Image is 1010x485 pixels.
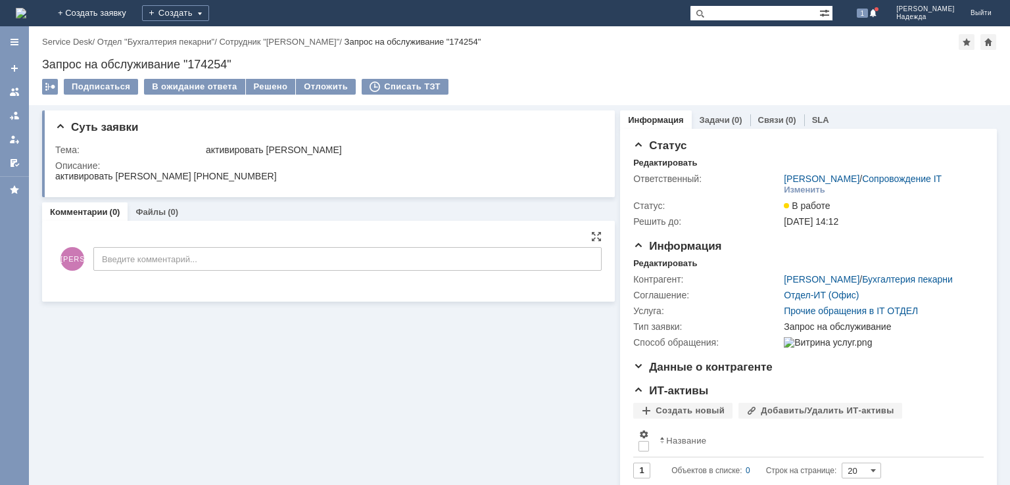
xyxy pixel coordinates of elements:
[732,115,742,125] div: (0)
[135,207,166,217] a: Файлы
[784,290,859,300] a: Отдел-ИТ (Офис)
[784,185,825,195] div: Изменить
[633,216,781,227] div: Решить до:
[758,115,784,125] a: Связи
[4,105,25,126] a: Заявки в моей ответственности
[633,321,781,332] div: Тип заявки:
[654,424,973,457] th: Название
[55,145,203,155] div: Тема:
[896,13,955,21] span: Надежда
[42,37,93,47] a: Service Desk
[4,58,25,79] a: Создать заявку
[857,9,869,18] span: 1
[784,321,977,332] div: Запрос на обслуживание
[784,200,830,211] span: В работе
[784,274,859,285] a: [PERSON_NAME]
[4,152,25,173] a: Мои согласования
[784,337,872,348] img: Витрина услуг.png
[980,34,996,50] div: Сделать домашней страницей
[50,207,108,217] a: Комментарии
[746,463,750,478] div: 0
[633,173,781,184] div: Ответственный:
[591,231,602,242] div: На всю страницу
[784,216,838,227] span: [DATE] 14:12
[633,384,708,397] span: ИТ-активы
[633,240,721,252] span: Информация
[42,37,97,47] div: /
[666,436,706,446] div: Название
[97,37,214,47] a: Отдел "Бухгалтерия пекарни"
[633,306,781,316] div: Услуга:
[896,5,955,13] span: [PERSON_NAME]
[638,429,649,440] span: Настройки
[633,274,781,285] div: Контрагент:
[819,6,832,18] span: Расширенный поиск
[219,37,344,47] div: /
[42,58,997,71] div: Запрос на обслуживание "174254"
[784,173,942,184] div: /
[959,34,974,50] div: Добавить в избранное
[633,290,781,300] div: Соглашение:
[784,274,953,285] div: /
[345,37,481,47] div: Запрос на обслуживание "174254"
[633,139,686,152] span: Статус
[97,37,220,47] div: /
[55,121,138,133] span: Суть заявки
[671,463,836,478] i: Строк на странице:
[700,115,730,125] a: Задачи
[633,258,697,269] div: Редактировать
[16,8,26,18] a: Перейти на домашнюю страницу
[4,129,25,150] a: Мои заявки
[633,361,773,373] span: Данные о контрагенте
[142,5,209,21] div: Создать
[784,173,859,184] a: [PERSON_NAME]
[671,466,742,475] span: Объектов в списке:
[4,81,25,103] a: Заявки на командах
[862,274,953,285] a: Бухгалтерия пекарни
[206,145,596,155] div: активировать [PERSON_NAME]
[628,115,683,125] a: Информация
[42,79,58,95] div: Работа с массовостью
[110,207,120,217] div: (0)
[812,115,829,125] a: SLA
[633,158,697,168] div: Редактировать
[633,337,781,348] div: Способ обращения:
[168,207,178,217] div: (0)
[55,160,599,171] div: Описание:
[219,37,339,47] a: Сотрудник "[PERSON_NAME]"
[786,115,796,125] div: (0)
[862,173,942,184] a: Сопровождение IT
[16,8,26,18] img: logo
[633,200,781,211] div: Статус:
[784,306,918,316] a: Прочие обращения в IT ОТДЕЛ
[60,247,84,271] span: [PERSON_NAME]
